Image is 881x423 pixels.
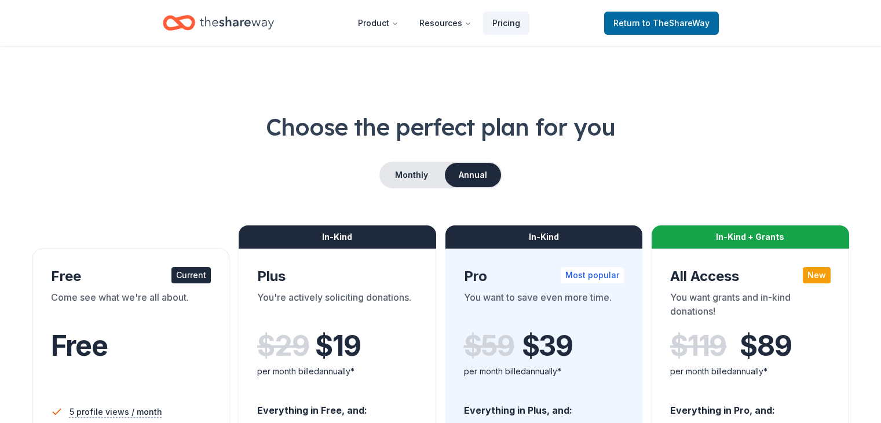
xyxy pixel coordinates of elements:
[349,12,408,35] button: Product
[642,18,710,28] span: to TheShareWay
[51,329,108,363] span: Free
[670,267,831,286] div: All Access
[257,290,418,323] div: You're actively soliciting donations.
[464,364,624,378] div: per month billed annually*
[740,330,791,362] span: $ 89
[464,290,624,323] div: You want to save even more time.
[464,393,624,418] div: Everything in Plus, and:
[613,16,710,30] span: Return
[652,225,849,249] div: In-Kind + Grants
[670,364,831,378] div: per month billed annually*
[28,111,853,143] h1: Choose the perfect plan for you
[163,9,274,37] a: Home
[315,330,360,362] span: $ 19
[257,364,418,378] div: per month billed annually*
[171,267,211,283] div: Current
[51,267,211,286] div: Free
[561,267,624,283] div: Most popular
[803,267,831,283] div: New
[349,9,529,37] nav: Main
[445,225,643,249] div: In-Kind
[239,225,436,249] div: In-Kind
[522,330,573,362] span: $ 39
[51,290,211,323] div: Come see what we're all about.
[70,405,162,419] span: 5 profile views / month
[670,393,831,418] div: Everything in Pro, and:
[483,12,529,35] a: Pricing
[464,267,624,286] div: Pro
[257,267,418,286] div: Plus
[381,163,443,187] button: Monthly
[670,290,831,323] div: You want grants and in-kind donations!
[604,12,719,35] a: Returnto TheShareWay
[445,163,501,187] button: Annual
[410,12,481,35] button: Resources
[257,393,418,418] div: Everything in Free, and:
